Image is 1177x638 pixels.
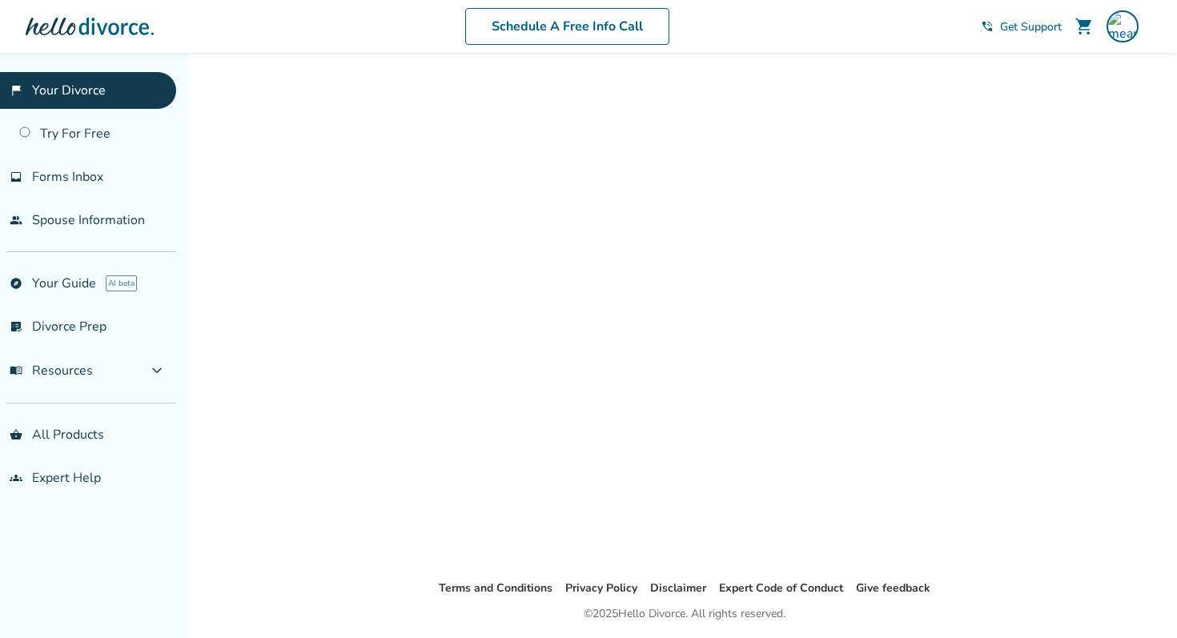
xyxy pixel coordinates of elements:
div: © 2025 Hello Divorce. All rights reserved. [584,604,785,624]
span: Resources [10,362,93,379]
a: Schedule A Free Info Call [465,8,669,45]
span: inbox [10,171,22,183]
span: expand_more [147,361,167,380]
span: groups [10,471,22,484]
span: AI beta [106,275,137,291]
a: phone_in_talkGet Support [981,19,1062,34]
span: menu_book [10,364,22,377]
span: Get Support [1000,19,1062,34]
a: Terms and Conditions [439,580,552,596]
span: people [10,214,22,227]
span: flag_2 [10,84,22,97]
span: explore [10,277,22,290]
span: shopping_basket [10,428,22,441]
span: list_alt_check [10,320,22,333]
a: Privacy Policy [565,580,637,596]
li: Give feedback [856,579,930,598]
img: meancl@hotmail.com [1107,10,1139,42]
li: Disclaimer [650,579,706,598]
span: Forms Inbox [32,168,103,186]
span: phone_in_talk [981,20,994,33]
span: shopping_cart [1075,17,1094,36]
a: Expert Code of Conduct [719,580,843,596]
